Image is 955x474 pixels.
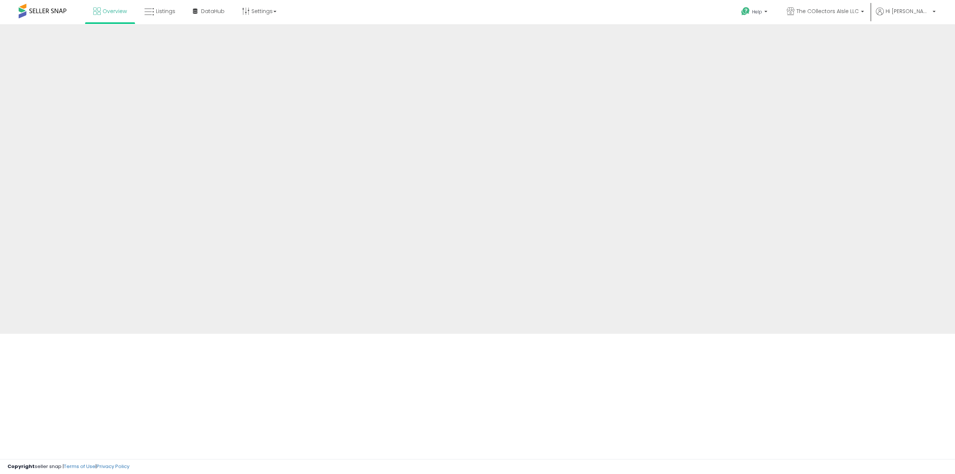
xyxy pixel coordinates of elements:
a: Hi [PERSON_NAME] [876,7,936,24]
span: Listings [156,7,175,15]
span: Hi [PERSON_NAME] [886,7,930,15]
span: DataHub [201,7,225,15]
a: Help [735,1,775,24]
span: Overview [103,7,127,15]
span: Help [752,9,762,15]
i: Get Help [741,7,750,16]
span: The COllectors AIsle LLC [796,7,859,15]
